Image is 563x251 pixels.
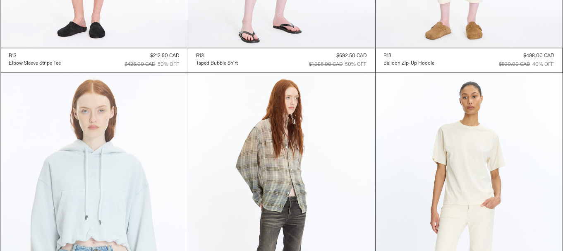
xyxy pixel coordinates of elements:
a: Taped Bubble Shirt [196,60,238,67]
div: $425.00 CAD [125,61,156,68]
div: R13 [196,53,204,60]
div: R13 [9,53,17,60]
div: R13 [384,53,392,60]
a: R13 [9,52,61,60]
div: 50% OFF [158,61,180,68]
div: $212.50 CAD [151,52,180,60]
div: 50% OFF [345,61,367,68]
div: $830.00 CAD [499,61,530,68]
div: $1,385.00 CAD [309,61,343,68]
a: Balloon Zip-Up Hoodie [384,60,435,67]
div: $498.00 CAD [524,52,554,60]
div: $692.50 CAD [337,52,367,60]
a: R13 [384,52,435,60]
a: R13 [196,52,238,60]
a: Elbow Sleeve Stripe Tee [9,60,61,67]
div: 40% OFF [533,61,554,68]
